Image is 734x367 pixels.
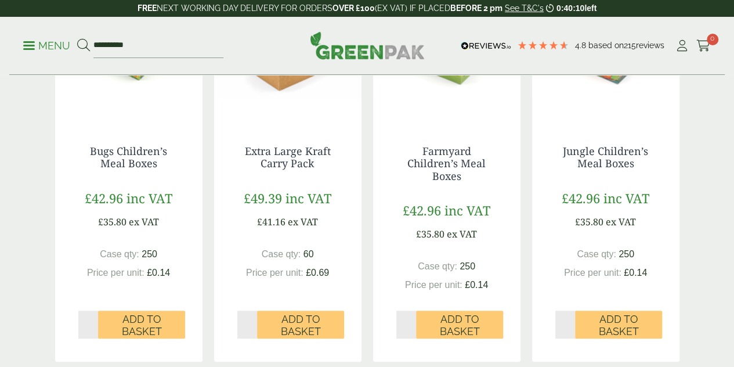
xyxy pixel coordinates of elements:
[563,144,648,171] a: Jungle Children’s Meal Boxes
[584,3,596,13] span: left
[624,268,647,278] span: £0.14
[575,215,603,228] span: £35.80
[262,249,301,259] span: Case qty:
[603,189,649,207] span: inc VAT
[245,144,331,171] a: Extra Large Kraft Carry Pack
[583,313,654,338] span: Add to Basket
[517,40,569,51] div: 4.79 Stars
[675,40,689,52] i: My Account
[505,3,544,13] a: See T&C's
[588,41,624,50] span: Based on
[257,311,344,339] button: Add to Basket
[447,228,477,240] span: ex VAT
[106,313,177,338] span: Add to Basket
[407,144,486,183] a: Farmyard Children’s Meal Boxes
[416,311,503,339] button: Add to Basket
[257,215,285,228] span: £41.16
[98,311,185,339] button: Add to Basket
[575,41,588,50] span: 4.8
[142,249,157,259] span: 250
[246,268,303,278] span: Price per unit:
[147,268,170,278] span: £0.14
[23,39,70,51] a: Menu
[244,189,282,207] span: £49.39
[303,249,314,259] span: 60
[332,3,375,13] strong: OVER £100
[696,37,711,55] a: 0
[310,31,425,59] img: GreenPak Supplies
[460,261,475,271] span: 250
[562,189,600,207] span: £42.96
[129,215,159,228] span: ex VAT
[577,249,616,259] span: Case qty:
[265,313,336,338] span: Add to Basket
[98,215,126,228] span: £35.80
[100,249,139,259] span: Case qty:
[450,3,502,13] strong: BEFORE 2 pm
[285,189,331,207] span: inc VAT
[138,3,157,13] strong: FREE
[624,41,636,50] span: 215
[575,311,662,339] button: Add to Basket
[636,41,664,50] span: reviews
[707,34,718,45] span: 0
[444,202,490,219] span: inc VAT
[23,39,70,53] p: Menu
[306,268,329,278] span: £0.69
[461,42,511,50] img: REVIEWS.io
[556,3,584,13] span: 0:40:10
[288,215,318,228] span: ex VAT
[126,189,172,207] span: inc VAT
[465,280,488,290] span: £0.14
[696,40,711,52] i: Cart
[418,261,457,271] span: Case qty:
[619,249,634,259] span: 250
[87,268,144,278] span: Price per unit:
[606,215,636,228] span: ex VAT
[90,144,167,171] a: Bugs Children’s Meal Boxes
[424,313,495,338] span: Add to Basket
[85,189,123,207] span: £42.96
[405,280,462,290] span: Price per unit:
[416,228,444,240] span: £35.80
[564,268,621,278] span: Price per unit:
[403,202,441,219] span: £42.96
